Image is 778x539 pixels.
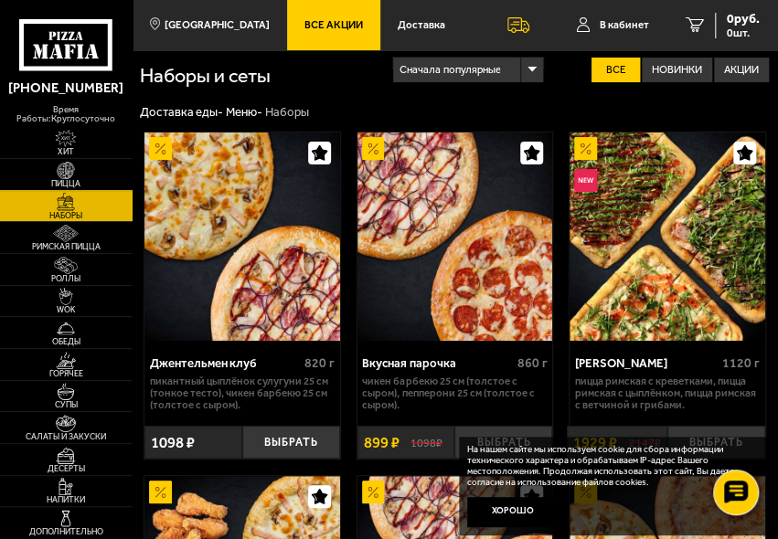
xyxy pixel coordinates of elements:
img: Акционный [149,481,172,503]
div: Наборы [265,104,309,120]
label: Новинки [642,58,712,83]
span: 899 ₽ [364,435,400,450]
span: 0 руб. [727,13,760,26]
span: 0 шт. [727,27,760,38]
s: 1098 ₽ [410,436,442,449]
button: Выбрать [454,426,552,460]
label: Акции [714,58,769,83]
span: 860 г [517,355,548,371]
button: Выбрать [667,426,765,460]
span: Сначала популярные [400,56,500,85]
img: Акционный [362,137,385,160]
img: Акционный [574,137,597,160]
h1: Наборы и сеты [140,66,392,86]
span: Доставка [398,20,445,31]
button: Выбрать [242,426,340,460]
img: Джентельмен клуб [144,132,340,342]
s: 2147 ₽ [629,436,661,449]
img: Мама Миа [570,132,765,342]
img: Вкусная парочка [357,132,553,342]
p: На нашем сайте мы используем cookie для сбора информации технического характера и обрабатываем IP... [467,445,751,489]
a: Доставка еды- [140,105,223,119]
div: [PERSON_NAME] [575,356,718,371]
span: 820 г [304,355,335,371]
img: Акционный [362,481,385,503]
div: Джентельмен клуб [150,356,300,371]
div: Вкусная парочка [362,356,512,371]
p: Чикен Барбекю 25 см (толстое с сыром), Пепперони 25 см (толстое с сыром). [362,375,547,412]
a: АкционныйВкусная парочка [357,132,553,342]
span: 1120 г [722,355,760,371]
span: 1929 ₽ [573,435,617,450]
span: Все Акции [304,20,363,31]
span: 1098 ₽ [151,435,195,450]
a: АкционныйДжентельмен клуб [144,132,340,342]
button: Хорошо [467,497,559,527]
p: Пикантный цыплёнок сулугуни 25 см (тонкое тесто), Чикен Барбекю 25 см (толстое с сыром). [150,375,335,412]
a: АкционныйНовинкаМама Миа [570,132,765,342]
label: Все [591,58,639,83]
p: Пицца Римская с креветками, Пицца Римская с цыплёнком, Пицца Римская с ветчиной и грибами. [575,375,760,412]
img: Акционный [149,137,172,160]
span: В кабинет [600,20,649,31]
a: Меню- [226,105,262,119]
img: Новинка [574,169,597,192]
span: [GEOGRAPHIC_DATA] [165,20,270,31]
